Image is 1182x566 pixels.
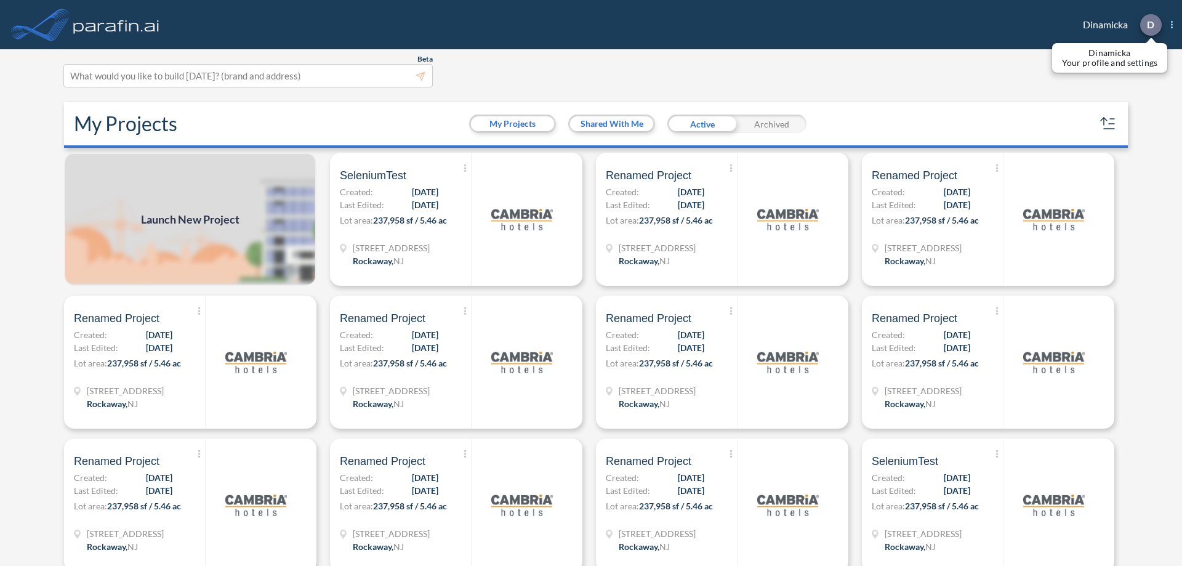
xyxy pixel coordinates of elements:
[872,328,905,341] span: Created:
[87,397,138,410] div: Rockaway, NJ
[393,398,404,409] span: NJ
[606,185,639,198] span: Created:
[353,541,393,552] span: Rockaway ,
[412,185,438,198] span: [DATE]
[619,541,659,552] span: Rockaway ,
[659,398,670,409] span: NJ
[619,397,670,410] div: Rockaway, NJ
[872,215,905,225] span: Lot area:
[340,454,425,469] span: Renamed Project
[606,358,639,368] span: Lot area:
[353,241,430,254] span: 321 Mt Hope Ave
[491,188,553,250] img: logo
[885,241,962,254] span: 321 Mt Hope Ave
[1147,19,1154,30] p: D
[340,168,406,183] span: SeleniumTest
[87,541,127,552] span: Rockaway ,
[87,540,138,553] div: Rockaway, NJ
[107,358,181,368] span: 237,958 sf / 5.46 ac
[340,484,384,497] span: Last Edited:
[1062,48,1157,58] p: Dinamicka
[606,454,691,469] span: Renamed Project
[757,331,819,393] img: logo
[127,398,138,409] span: NJ
[491,474,553,536] img: logo
[1023,188,1085,250] img: logo
[1023,331,1085,393] img: logo
[885,397,936,410] div: Rockaway, NJ
[678,185,704,198] span: [DATE]
[1062,58,1157,68] p: Your profile and settings
[678,198,704,211] span: [DATE]
[925,398,936,409] span: NJ
[412,484,438,497] span: [DATE]
[74,471,107,484] span: Created:
[373,215,447,225] span: 237,958 sf / 5.46 ac
[606,501,639,511] span: Lot area:
[872,454,938,469] span: SeleniumTest
[606,328,639,341] span: Created:
[872,501,905,511] span: Lot area:
[1023,474,1085,536] img: logo
[146,341,172,354] span: [DATE]
[619,254,670,267] div: Rockaway, NJ
[872,168,957,183] span: Renamed Project
[353,527,430,540] span: 321 Mt Hope Ave
[905,501,979,511] span: 237,958 sf / 5.46 ac
[127,541,138,552] span: NJ
[872,358,905,368] span: Lot area:
[225,331,287,393] img: logo
[64,153,316,286] img: add
[905,358,979,368] span: 237,958 sf / 5.46 ac
[340,501,373,511] span: Lot area:
[412,198,438,211] span: [DATE]
[619,398,659,409] span: Rockaway ,
[146,484,172,497] span: [DATE]
[1064,14,1173,36] div: Dinamicka
[417,54,433,64] span: Beta
[872,341,916,354] span: Last Edited:
[872,311,957,326] span: Renamed Project
[619,384,696,397] span: 321 Mt Hope Ave
[87,384,164,397] span: 321 Mt Hope Ave
[737,115,806,133] div: Archived
[925,541,936,552] span: NJ
[373,501,447,511] span: 237,958 sf / 5.46 ac
[412,341,438,354] span: [DATE]
[678,471,704,484] span: [DATE]
[885,541,925,552] span: Rockaway ,
[905,215,979,225] span: 237,958 sf / 5.46 ac
[340,341,384,354] span: Last Edited:
[353,256,393,266] span: Rockaway ,
[74,311,159,326] span: Renamed Project
[606,168,691,183] span: Renamed Project
[606,471,639,484] span: Created:
[639,501,713,511] span: 237,958 sf / 5.46 ac
[944,328,970,341] span: [DATE]
[885,384,962,397] span: 321 Mt Hope Ave
[619,527,696,540] span: 321 Mt Hope Ave
[87,527,164,540] span: 321 Mt Hope Ave
[678,484,704,497] span: [DATE]
[619,241,696,254] span: 321 Mt Hope Ave
[606,311,691,326] span: Renamed Project
[606,484,650,497] span: Last Edited:
[412,328,438,341] span: [DATE]
[885,254,936,267] div: Rockaway, NJ
[340,358,373,368] span: Lot area:
[393,256,404,266] span: NJ
[64,153,316,286] a: Launch New Project
[74,484,118,497] span: Last Edited:
[606,341,650,354] span: Last Edited:
[87,398,127,409] span: Rockaway ,
[74,358,107,368] span: Lot area:
[639,358,713,368] span: 237,958 sf / 5.46 ac
[340,328,373,341] span: Created:
[944,198,970,211] span: [DATE]
[885,398,925,409] span: Rockaway ,
[944,471,970,484] span: [DATE]
[353,398,393,409] span: Rockaway ,
[570,116,653,131] button: Shared With Me
[619,256,659,266] span: Rockaway ,
[353,540,404,553] div: Rockaway, NJ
